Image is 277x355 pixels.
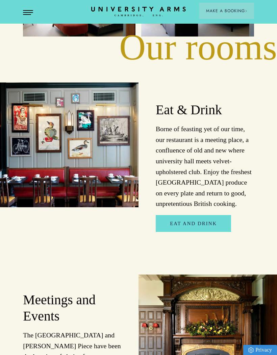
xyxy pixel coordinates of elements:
a: Privacy [243,345,277,355]
img: Arrow icon [245,10,247,12]
button: Open Menu [23,10,33,16]
p: Borne of feasting yet of our time, our restaurant is a meeting place, a confluence of old and new... [156,124,254,209]
span: Make a Booking [206,8,247,14]
a: Eat and Drink [156,215,231,232]
button: Make a BookingArrow icon [199,3,254,19]
h2: Eat & Drink [156,102,254,118]
a: Home [91,7,186,17]
img: Privacy [248,347,254,353]
h2: Meetings and Events [23,292,121,325]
